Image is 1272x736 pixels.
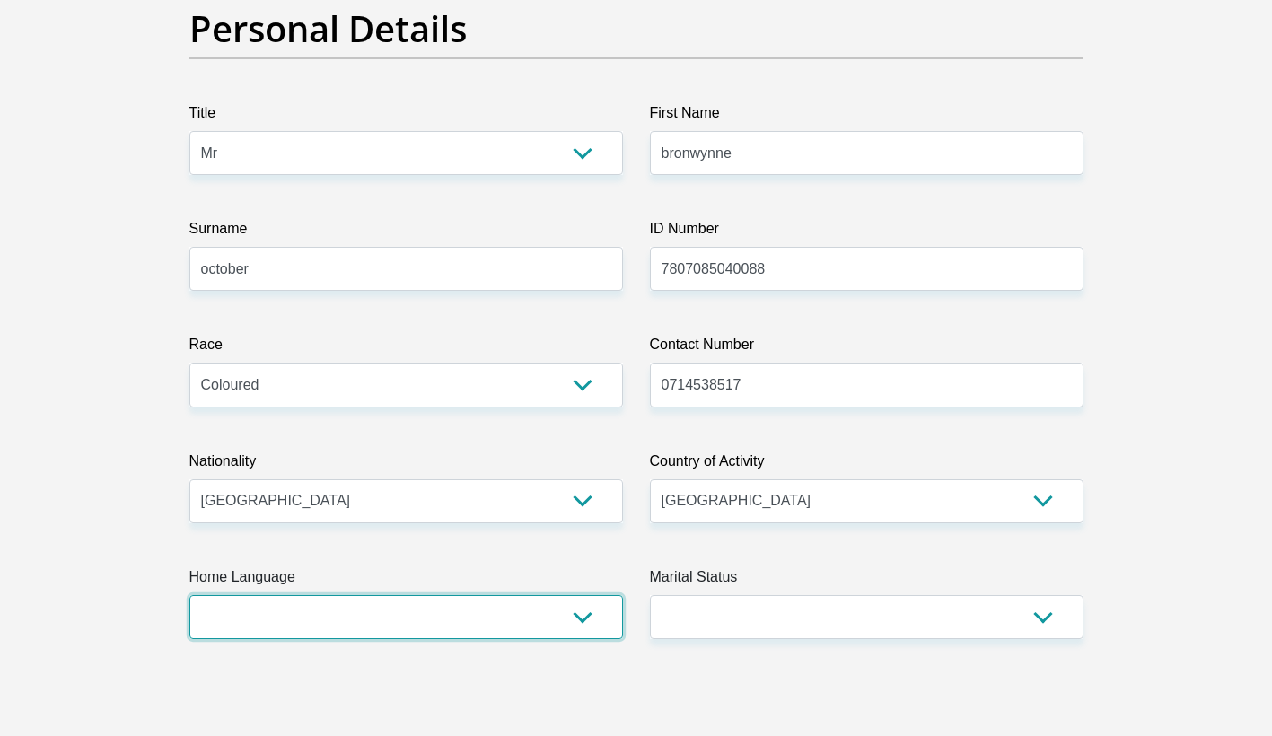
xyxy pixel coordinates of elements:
label: Nationality [189,451,623,479]
label: ID Number [650,218,1083,247]
label: Contact Number [650,334,1083,363]
input: Contact Number [650,363,1083,407]
label: Home Language [189,566,623,595]
label: First Name [650,102,1083,131]
h2: Personal Details [189,7,1083,50]
input: ID Number [650,247,1083,291]
label: Title [189,102,623,131]
label: Race [189,334,623,363]
input: Surname [189,247,623,291]
label: Country of Activity [650,451,1083,479]
label: Marital Status [650,566,1083,595]
label: Surname [189,218,623,247]
input: First Name [650,131,1083,175]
